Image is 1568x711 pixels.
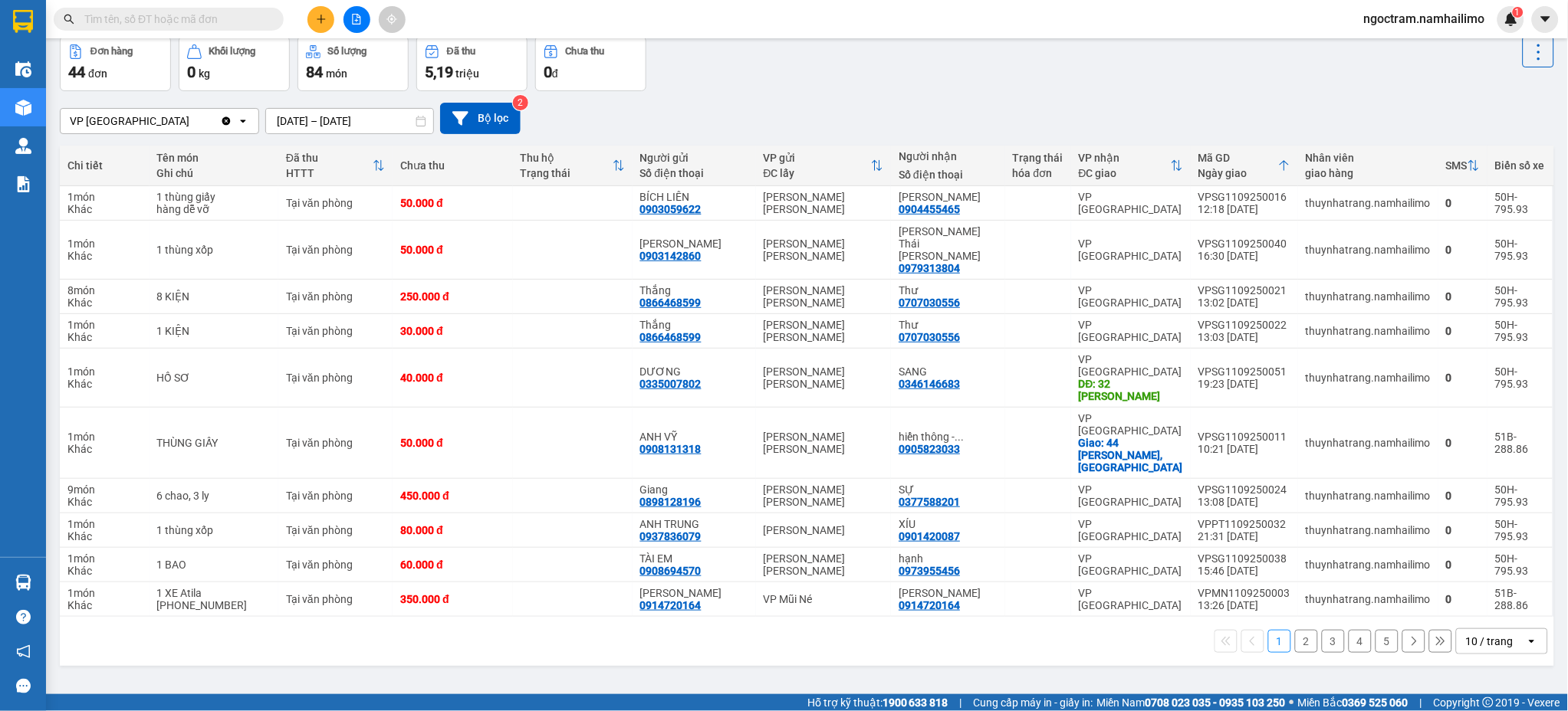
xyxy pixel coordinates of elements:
[1198,496,1290,508] div: 13:08 [DATE]
[286,593,385,605] div: Tại văn phòng
[1079,353,1183,378] div: VP [GEOGRAPHIC_DATA]
[157,203,271,215] div: hàng dễ vỡ
[764,167,872,179] div: ĐC lấy
[640,152,748,164] div: Người gửi
[1306,244,1431,256] div: thuynhatrang.namhailimo
[899,297,960,309] div: 0707030556
[899,191,998,203] div: HÙNG HUYỀN
[286,559,385,571] div: Tại văn phòng
[286,290,385,303] div: Tại văn phòng
[67,365,142,378] div: 1 món
[640,297,702,309] div: 0866468599
[286,372,385,384] div: Tại văn phòng
[1306,325,1431,337] div: thuynhatrang.namhailimo
[1198,152,1278,164] div: Mã GD
[1306,490,1431,502] div: thuynhatrang.namhailimo
[1079,378,1183,402] div: DĐ: 32 TRẦN PHÚ
[535,36,646,91] button: Chưa thu0đ
[955,431,964,443] span: ...
[1079,152,1171,164] div: VP nhận
[640,250,702,262] div: 0903142860
[67,297,142,309] div: Khác
[1420,694,1422,711] span: |
[807,694,948,711] span: Hỗ trợ kỹ thuật:
[157,437,271,449] div: THÙNG GIẤY
[640,167,748,179] div: Số điện thoại
[386,14,397,25] span: aim
[266,109,433,133] input: Select a date range.
[1198,167,1278,179] div: Ngày giao
[1198,565,1290,577] div: 15:46 [DATE]
[1079,167,1171,179] div: ĐC giao
[1495,238,1545,262] div: 50H-795.93
[1376,630,1399,653] button: 5
[566,46,605,57] div: Chưa thu
[764,593,884,605] div: VP Mũi Né
[67,284,142,297] div: 8 món
[1306,152,1431,164] div: Nhân viên
[1198,483,1290,496] div: VPSG1109250024
[1079,191,1183,215] div: VP [GEOGRAPHIC_DATA]
[1515,7,1520,18] span: 1
[286,490,385,502] div: Tại văn phòng
[1306,372,1431,384] div: thuynhatrang.namhailimo
[756,146,892,186] th: Toggle SortBy
[521,152,613,164] div: Thu hộ
[157,490,271,502] div: 6 chao, 3 ly
[640,238,748,250] div: Nguyễn Lan
[1446,197,1480,209] div: 0
[1446,437,1480,449] div: 0
[764,152,872,164] div: VP gửi
[1198,552,1290,565] div: VPSG1109250038
[1306,290,1431,303] div: thuynhatrang.namhailimo
[513,95,528,110] sup: 2
[1446,559,1480,571] div: 0
[15,138,31,154] img: warehouse-icon
[1079,319,1183,343] div: VP [GEOGRAPHIC_DATA]
[326,67,347,80] span: món
[67,331,142,343] div: Khác
[640,530,702,542] div: 0937836079
[187,63,196,81] span: 0
[1306,167,1431,179] div: giao hàng
[400,197,505,209] div: 50.000 đ
[67,250,142,262] div: Khác
[764,431,884,455] div: [PERSON_NAME] [PERSON_NAME]
[1495,552,1545,577] div: 50H-795.93
[899,587,998,599] div: IVANOVA OLGA
[307,6,334,33] button: plus
[1446,524,1480,536] div: 0
[764,365,884,390] div: [PERSON_NAME] [PERSON_NAME]
[1306,524,1431,536] div: thuynhatrang.namhailimo
[67,203,142,215] div: Khác
[1013,152,1063,164] div: Trạng thái
[899,225,998,262] div: Bùi Thái Hạnh
[67,191,142,203] div: 1 món
[286,167,373,179] div: HTTT
[13,10,33,33] img: logo-vxr
[899,443,960,455] div: 0905823033
[1495,587,1545,611] div: 51B-288.86
[1306,559,1431,571] div: thuynhatrang.namhailimo
[640,365,748,378] div: DƯƠNG
[328,46,367,57] div: Số lượng
[1298,694,1409,711] span: Miền Bắc
[1306,197,1431,209] div: thuynhatrang.namhailimo
[764,483,884,508] div: [PERSON_NAME] [PERSON_NAME]
[899,319,998,331] div: Thư
[640,319,748,331] div: Thắng
[1097,694,1286,711] span: Miền Nam
[1013,167,1063,179] div: hóa đơn
[1198,238,1290,250] div: VPSG1109250040
[67,431,142,443] div: 1 món
[640,284,748,297] div: Thắng
[1446,290,1480,303] div: 0
[960,694,962,711] span: |
[179,36,290,91] button: Khối lượng0kg
[351,14,362,25] span: file-add
[209,46,256,57] div: Khối lượng
[640,552,748,565] div: TÀI EM
[15,176,31,192] img: solution-icon
[286,152,373,164] div: Đã thu
[1146,696,1286,709] strong: 0708 023 035 - 0935 103 250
